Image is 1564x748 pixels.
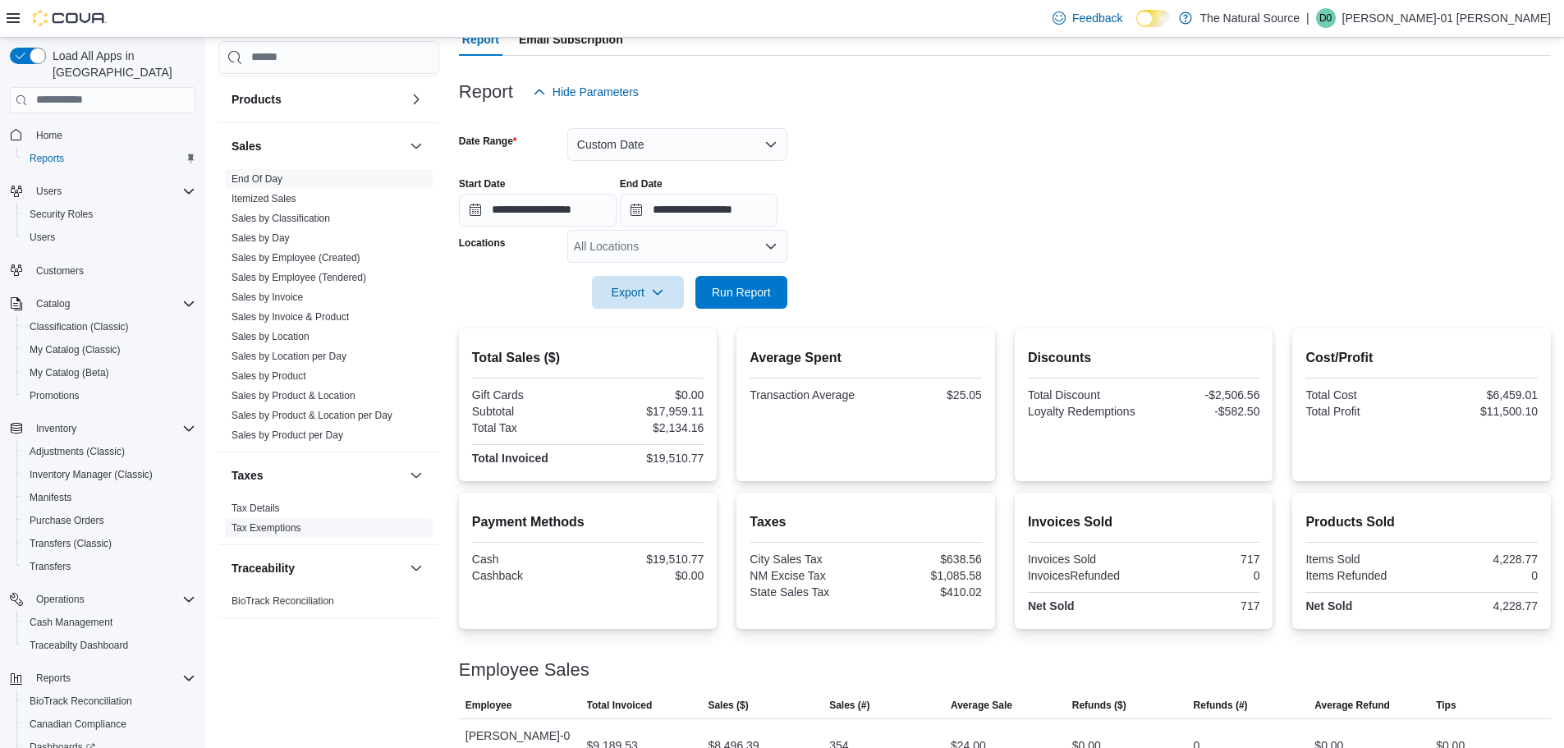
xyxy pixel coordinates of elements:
[232,390,355,402] a: Sales by Product & Location
[232,409,392,422] span: Sales by Product & Location per Day
[587,699,653,712] span: Total Invoiced
[16,226,202,249] button: Users
[23,691,195,711] span: BioTrack Reconciliation
[36,672,71,685] span: Reports
[218,591,439,617] div: Traceability
[36,297,70,310] span: Catalog
[1342,8,1551,28] p: [PERSON_NAME]-01 [PERSON_NAME]
[3,123,202,147] button: Home
[462,23,499,56] span: Report
[1316,8,1336,28] div: Dolores-01 Gutierrez
[30,537,112,550] span: Transfers (Classic)
[232,232,290,245] span: Sales by Day
[30,590,91,609] button: Operations
[1136,10,1171,27] input: Dark Mode
[750,512,982,532] h2: Taxes
[36,264,84,278] span: Customers
[232,410,392,421] a: Sales by Product & Location per Day
[36,422,76,435] span: Inventory
[232,193,296,204] a: Itemized Sales
[232,467,403,484] button: Taxes
[16,555,202,578] button: Transfers
[869,553,982,566] div: $638.56
[16,147,202,170] button: Reports
[1425,553,1538,566] div: 4,228.77
[1028,553,1140,566] div: Invoices Sold
[519,23,623,56] span: Email Subscription
[232,560,403,576] button: Traceability
[232,91,282,108] h3: Products
[218,498,439,544] div: Taxes
[1136,27,1137,28] span: Dark Mode
[1436,699,1456,712] span: Tips
[1147,405,1259,418] div: -$582.50
[30,208,93,221] span: Security Roles
[23,363,116,383] a: My Catalog (Beta)
[30,639,128,652] span: Traceabilty Dashboard
[23,386,195,406] span: Promotions
[232,429,343,442] span: Sales by Product per Day
[1028,569,1140,582] div: InvoicesRefunded
[553,84,639,100] span: Hide Parameters
[750,569,862,582] div: NM Excise Tax
[30,181,195,201] span: Users
[232,172,282,186] span: End Of Day
[232,138,403,154] button: Sales
[232,213,330,224] a: Sales by Classification
[16,361,202,384] button: My Catalog (Beta)
[3,259,202,282] button: Customers
[23,340,195,360] span: My Catalog (Classic)
[232,91,403,108] button: Products
[23,465,195,484] span: Inventory Manager (Classic)
[232,251,360,264] span: Sales by Employee (Created)
[472,512,704,532] h2: Payment Methods
[472,388,585,402] div: Gift Cards
[1072,10,1122,26] span: Feedback
[36,129,62,142] span: Home
[951,699,1012,712] span: Average Sale
[23,636,195,655] span: Traceabilty Dashboard
[232,351,346,362] a: Sales by Location per Day
[16,463,202,486] button: Inventory Manager (Classic)
[869,569,982,582] div: $1,085.58
[459,135,517,148] label: Date Range
[232,560,295,576] h3: Traceability
[1046,2,1129,34] a: Feedback
[16,690,202,713] button: BioTrack Reconciliation
[23,204,195,224] span: Security Roles
[459,194,617,227] input: Press the down key to open a popover containing a calendar.
[869,388,982,402] div: $25.05
[1305,348,1538,368] h2: Cost/Profit
[23,613,195,632] span: Cash Management
[567,128,787,161] button: Custom Date
[591,553,704,566] div: $19,510.77
[23,511,111,530] a: Purchase Orders
[232,594,334,608] span: BioTrack Reconciliation
[591,421,704,434] div: $2,134.16
[232,595,334,607] a: BioTrack Reconciliation
[30,514,104,527] span: Purchase Orders
[30,231,55,244] span: Users
[232,502,280,514] a: Tax Details
[30,491,71,504] span: Manifests
[30,294,195,314] span: Catalog
[232,173,282,185] a: End Of Day
[232,271,366,284] span: Sales by Employee (Tendered)
[3,292,202,315] button: Catalog
[23,714,195,734] span: Canadian Compliance
[30,468,153,481] span: Inventory Manager (Classic)
[1425,569,1538,582] div: 0
[218,169,439,452] div: Sales
[23,488,195,507] span: Manifests
[232,291,303,304] span: Sales by Invoice
[30,419,195,438] span: Inventory
[30,294,76,314] button: Catalog
[750,388,862,402] div: Transaction Average
[23,363,195,383] span: My Catalog (Beta)
[23,511,195,530] span: Purchase Orders
[1147,553,1259,566] div: 717
[1305,405,1418,418] div: Total Profit
[232,521,301,535] span: Tax Exemptions
[30,343,121,356] span: My Catalog (Classic)
[1314,699,1390,712] span: Average Refund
